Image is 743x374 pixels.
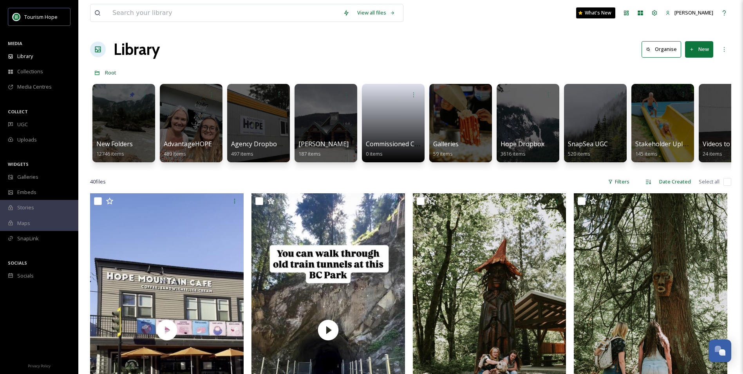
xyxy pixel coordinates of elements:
[164,140,249,157] a: AdvantageHOPE Image Bank489 items
[164,150,186,157] span: 489 items
[366,150,383,157] span: 0 items
[568,140,608,157] a: SnapSea UGC520 items
[685,41,713,57] button: New
[96,150,124,157] span: 12746 items
[90,178,106,185] span: 40 file s
[568,150,590,157] span: 520 items
[17,235,39,242] span: SnapLink
[164,140,249,148] span: AdvantageHOPE Image Bank
[501,140,544,157] a: Hope Dropbox3616 items
[17,189,36,196] span: Embeds
[17,204,34,211] span: Stories
[17,121,28,128] span: UGC
[17,53,33,60] span: Library
[8,161,29,167] span: WIDGETS
[604,174,633,189] div: Filters
[13,13,20,21] img: logo.png
[96,140,133,148] span: New Folders
[353,5,399,20] a: View all files
[642,41,681,57] button: Organise
[8,260,27,266] span: SOCIALS
[298,140,349,148] span: [PERSON_NAME]
[17,136,37,143] span: Uploads
[17,68,43,75] span: Collections
[433,150,453,157] span: 59 items
[298,140,349,157] a: [PERSON_NAME]187 items
[231,140,301,148] span: Agency Dropbox Assets
[8,109,28,114] span: COLLECT
[635,140,697,148] span: Stakeholder Uploads
[105,68,116,77] a: Root
[433,140,459,157] a: Galleries59 items
[17,272,34,280] span: Socials
[366,140,434,157] a: Commissioned Content0 items
[366,140,434,148] span: Commissioned Content
[96,140,133,157] a: New Folders12746 items
[699,178,719,185] span: Select all
[28,363,51,369] span: Privacy Policy
[28,361,51,370] a: Privacy Policy
[298,150,321,157] span: 187 items
[568,140,608,148] span: SnapSea UGC
[17,173,38,181] span: Galleries
[24,13,58,20] span: Tourism Hope
[501,140,544,148] span: Hope Dropbox
[17,220,30,227] span: Maps
[501,150,526,157] span: 3616 items
[635,140,697,157] a: Stakeholder Uploads145 items
[231,140,301,157] a: Agency Dropbox Assets497 items
[674,9,713,16] span: [PERSON_NAME]
[231,150,253,157] span: 497 items
[662,5,717,20] a: [PERSON_NAME]
[114,38,160,61] a: Library
[17,83,52,91] span: Media Centres
[703,150,722,157] span: 24 items
[8,40,22,46] span: MEDIA
[635,150,658,157] span: 145 items
[108,4,339,22] input: Search your library
[576,7,615,18] a: What's New
[105,69,116,76] span: Root
[433,140,459,148] span: Galleries
[709,340,731,362] button: Open Chat
[655,174,695,189] div: Date Created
